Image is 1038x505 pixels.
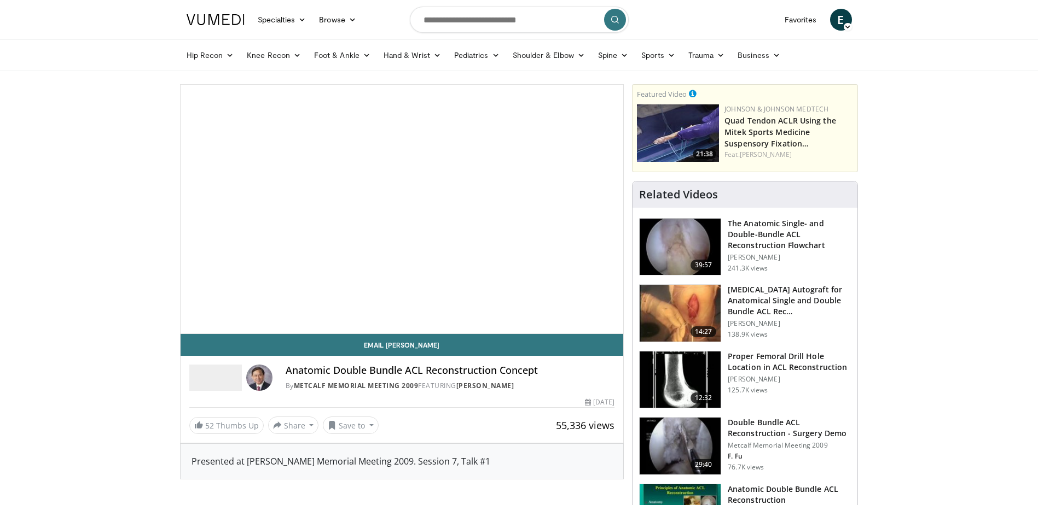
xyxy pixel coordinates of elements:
[312,9,363,31] a: Browse
[635,44,682,66] a: Sports
[448,44,506,66] a: Pediatrics
[205,420,214,431] span: 52
[728,417,851,439] h3: Double Bundle ACL Reconstruction - Surgery Demo
[728,463,764,472] p: 76.7K views
[639,188,718,201] h4: Related Videos
[181,334,624,356] a: Email [PERSON_NAME]
[187,14,245,25] img: VuMedi Logo
[246,365,272,391] img: Avatar
[637,104,719,162] a: 21:38
[323,416,379,434] button: Save to
[189,365,242,391] img: Metcalf Memorial Meeting 2009
[640,351,721,408] img: Title_01_100001165_3.jpg.150x105_q85_crop-smart_upscale.jpg
[691,392,717,403] span: 12:32
[180,44,241,66] a: Hip Recon
[728,253,851,262] p: [PERSON_NAME]
[637,89,687,99] small: Featured Video
[693,149,716,159] span: 21:38
[240,44,308,66] a: Knee Recon
[181,85,624,334] video-js: Video Player
[778,9,824,31] a: Favorites
[192,455,613,468] div: Presented at [PERSON_NAME] Memorial Meeting 2009. Session 7, Talk #1
[724,115,836,149] a: Quad Tendon ACLR Using the Mitek Sports Medicine Suspensory Fixation…
[728,264,768,273] p: 241.3K views
[830,9,852,31] a: E
[731,44,787,66] a: Business
[728,284,851,317] h3: [MEDICAL_DATA] Autograft for Anatomical Single and Double Bundle ACL Rec…
[728,218,851,251] h3: The Anatomic Single- and Double-Bundle ACL Reconstruction Flowchart
[639,417,851,475] a: 29:40 Double Bundle ACL Reconstruction - Surgery Demo Metcalf Memorial Meeting 2009 F. Fu 76.7K v...
[724,104,828,114] a: Johnson & Johnson MedTech
[251,9,313,31] a: Specialties
[639,218,851,276] a: 39:57 The Anatomic Single- and Double-Bundle ACL Reconstruction Flowchart [PERSON_NAME] 241.3K views
[724,150,853,160] div: Feat.
[286,381,615,391] div: By FEATURING
[728,351,851,373] h3: Proper Femoral Drill Hole Location in ACL Reconstruction
[556,419,614,432] span: 55,336 views
[189,417,264,434] a: 52 Thumbs Up
[294,381,419,390] a: Metcalf Memorial Meeting 2009
[728,319,851,328] p: [PERSON_NAME]
[691,326,717,337] span: 14:27
[377,44,448,66] a: Hand & Wrist
[410,7,629,33] input: Search topics, interventions
[691,260,717,271] span: 39:57
[456,381,514,390] a: [PERSON_NAME]
[268,416,319,434] button: Share
[682,44,732,66] a: Trauma
[639,351,851,409] a: 12:32 Proper Femoral Drill Hole Location in ACL Reconstruction [PERSON_NAME] 125.7K views
[728,452,851,461] p: F. Fu
[728,330,768,339] p: 138.9K views
[740,150,792,159] a: [PERSON_NAME]
[640,418,721,474] img: ffu_3.png.150x105_q85_crop-smart_upscale.jpg
[728,386,768,395] p: 125.7K views
[506,44,592,66] a: Shoulder & Elbow
[637,104,719,162] img: b78fd9da-dc16-4fd1-a89d-538d899827f1.150x105_q85_crop-smart_upscale.jpg
[728,441,851,450] p: Metcalf Memorial Meeting 2009
[592,44,635,66] a: Spine
[308,44,377,66] a: Foot & Ankle
[640,219,721,275] img: Fu_0_3.png.150x105_q85_crop-smart_upscale.jpg
[691,459,717,470] span: 29:40
[585,397,614,407] div: [DATE]
[639,284,851,342] a: 14:27 [MEDICAL_DATA] Autograft for Anatomical Single and Double Bundle ACL Rec… [PERSON_NAME] 138...
[640,285,721,342] img: 281064_0003_1.png.150x105_q85_crop-smart_upscale.jpg
[728,375,851,384] p: [PERSON_NAME]
[286,365,615,377] h4: Anatomic Double Bundle ACL Reconstruction Concept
